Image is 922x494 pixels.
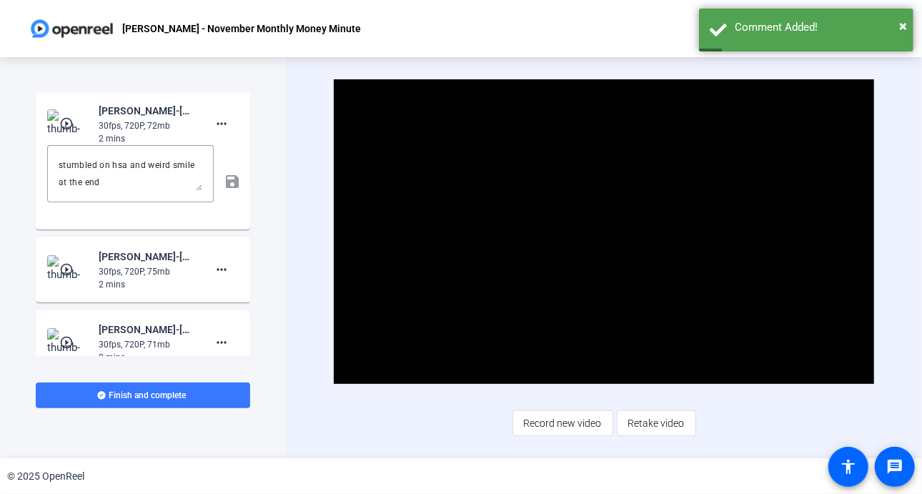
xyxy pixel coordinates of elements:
[886,458,903,475] mat-icon: message
[47,255,89,284] img: thumb-nail
[213,334,230,351] mat-icon: more_horiz
[47,109,89,138] img: thumb-nail
[99,248,194,265] div: [PERSON_NAME]-[PERSON_NAME] - November Monthly Money Min-[PERSON_NAME] - November Monthly Money M...
[99,321,194,338] div: [PERSON_NAME]-[PERSON_NAME] - November Monthly Money Min-[PERSON_NAME] - November Monthly Money M...
[36,382,250,408] button: Finish and complete
[122,20,361,37] p: [PERSON_NAME] - November Monthly Money Minute
[99,132,194,145] div: 2 mins
[99,102,194,119] div: [PERSON_NAME]-[PERSON_NAME] - November Monthly Money Min-[PERSON_NAME] - November Monthly Money M...
[735,19,903,36] div: Comment Added!
[47,328,89,357] img: thumb-nail
[524,410,602,437] span: Record new video
[899,15,907,36] button: Close
[7,469,84,484] div: © 2025 OpenReel
[29,14,115,43] img: OpenReel logo
[99,278,194,291] div: 2 mins
[59,262,76,277] mat-icon: play_circle_outline
[213,115,230,132] mat-icon: more_horiz
[617,410,696,436] button: Retake video
[99,351,194,364] div: 2 mins
[59,335,76,350] mat-icon: play_circle_outline
[334,79,875,384] div: Video Player
[59,117,76,131] mat-icon: play_circle_outline
[512,410,613,436] button: Record new video
[840,458,857,475] mat-icon: accessibility
[899,17,907,34] span: ×
[99,338,194,351] div: 30fps, 720P, 71mb
[99,119,194,132] div: 30fps, 720P, 72mb
[628,410,685,437] span: Retake video
[109,390,187,401] span: Finish and complete
[99,265,194,278] div: 30fps, 720P, 75mb
[213,261,230,278] mat-icon: more_horiz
